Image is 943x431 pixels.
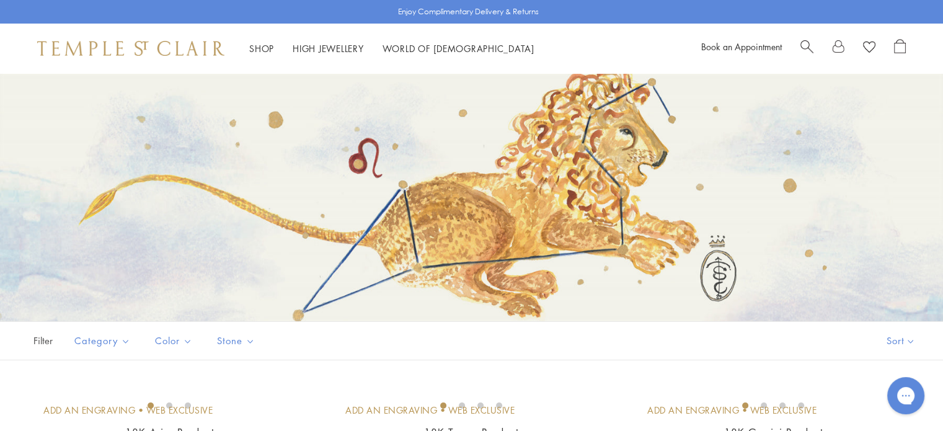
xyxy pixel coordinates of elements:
[293,42,364,55] a: High JewelleryHigh Jewellery
[37,41,224,56] img: Temple St. Clair
[800,39,813,58] a: Search
[211,333,264,349] span: Stone
[146,327,201,355] button: Color
[881,373,931,419] iframe: Gorgias live chat messenger
[65,327,139,355] button: Category
[383,42,534,55] a: World of [DEMOGRAPHIC_DATA]World of [DEMOGRAPHIC_DATA]
[68,333,139,349] span: Category
[863,39,875,58] a: View Wishlist
[345,404,515,417] div: Add An Engraving • Web Exclusive
[647,404,817,417] div: Add An Engraving • Web Exclusive
[249,42,274,55] a: ShopShop
[149,333,201,349] span: Color
[398,6,539,18] p: Enjoy Complimentary Delivery & Returns
[208,327,264,355] button: Stone
[859,322,943,360] button: Show sort by
[43,404,213,417] div: Add An Engraving • Web Exclusive
[249,41,534,56] nav: Main navigation
[894,39,906,58] a: Open Shopping Bag
[701,40,782,53] a: Book an Appointment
